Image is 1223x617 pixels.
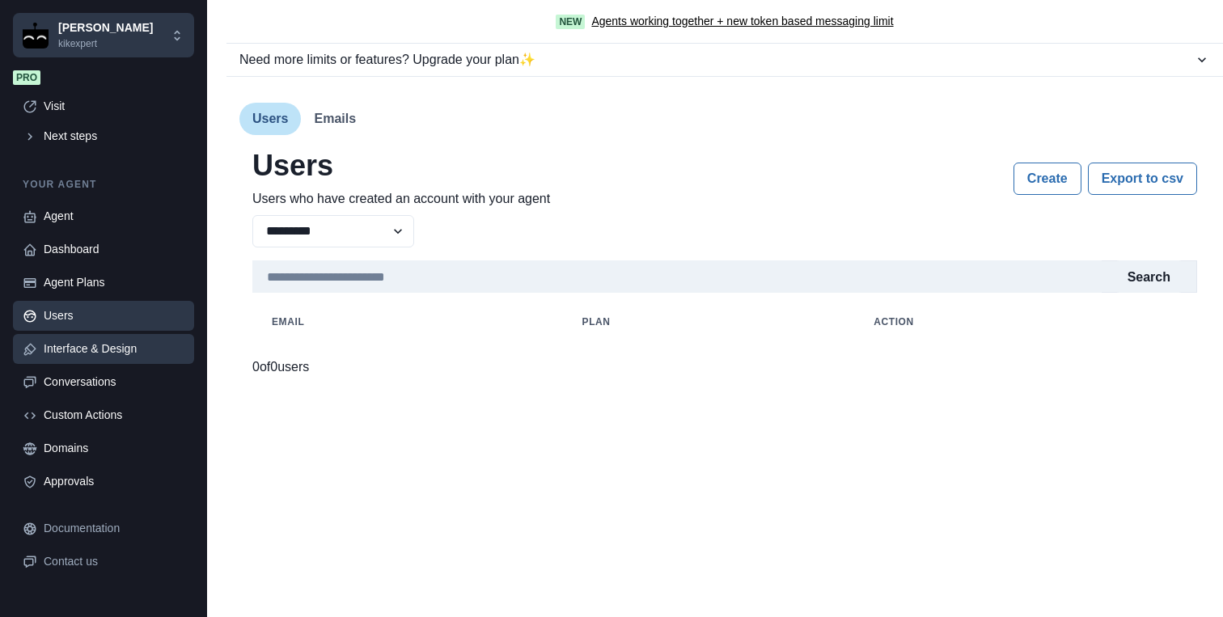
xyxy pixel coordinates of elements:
th: email [252,306,563,338]
p: Your agent [13,177,194,192]
th: Action [854,306,1197,338]
p: 0 of 0 users [252,357,309,377]
div: Need more limits or features? Upgrade your plan ✨ [239,50,1194,70]
button: Chakra UI[PERSON_NAME]kikexpert [13,13,194,57]
p: Users who have created an account with your agent [252,189,550,209]
div: Custom Actions [44,407,184,424]
div: Users [44,307,184,324]
button: Search [1115,260,1183,293]
a: Agents working together + new token based messaging limit [591,13,893,30]
h2: Users [252,148,550,183]
p: [PERSON_NAME] [58,19,153,36]
button: Users [239,103,301,135]
div: Agent [44,208,184,225]
div: Approvals [44,473,184,490]
button: Export to csv [1088,163,1197,195]
div: Dashboard [44,241,184,258]
div: Visit [44,98,184,115]
div: Domains [44,440,184,457]
th: plan [563,306,855,338]
div: Documentation [44,520,184,537]
button: Create [1014,163,1081,195]
div: Contact us [44,553,184,570]
p: kikexpert [58,36,153,51]
img: Chakra UI [23,23,49,49]
div: Conversations [44,374,184,391]
button: Need more limits or features? Upgrade your plan✨ [226,44,1223,76]
span: Pro [13,70,40,85]
div: Agent Plans [44,274,184,291]
div: Interface & Design [44,340,184,357]
a: Documentation [13,513,194,543]
span: New [556,15,585,29]
button: Emails [301,103,369,135]
div: Next steps [44,128,184,145]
